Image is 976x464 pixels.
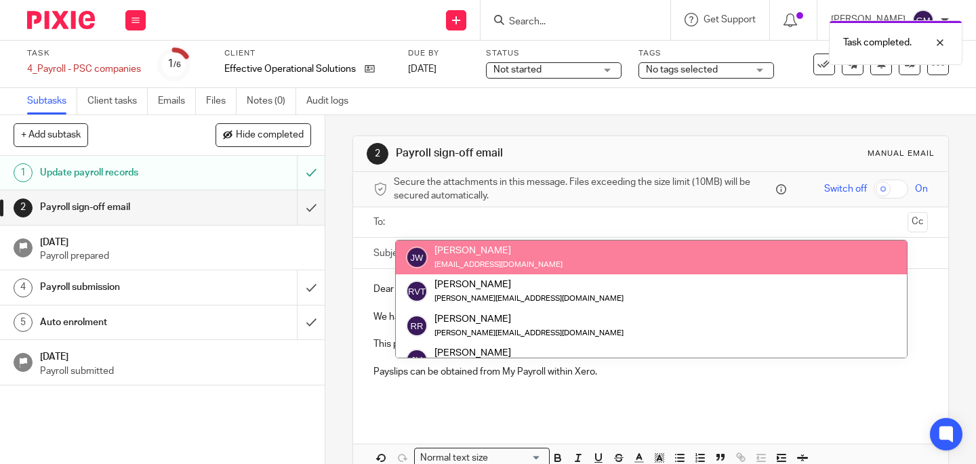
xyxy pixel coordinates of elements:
[174,61,181,68] small: /6
[224,48,391,59] label: Client
[406,315,428,337] img: svg%3E
[434,329,624,337] small: [PERSON_NAME][EMAIL_ADDRESS][DOMAIN_NAME]
[486,48,622,59] label: Status
[167,56,181,72] div: 1
[406,349,428,371] img: svg%3E
[824,182,867,196] span: Switch off
[373,310,928,324] p: We have run payroll in your company's Xero account this month.
[40,312,203,333] h1: Auto enrolment
[373,247,409,260] label: Subject:
[373,215,388,229] label: To:
[40,277,203,297] h1: Payroll submission
[434,278,624,291] div: [PERSON_NAME]
[14,313,33,332] div: 5
[216,123,311,146] button: Hide completed
[40,364,311,378] p: Payroll submitted
[434,346,624,360] div: [PERSON_NAME]
[14,163,33,182] div: 1
[434,261,563,268] small: [EMAIL_ADDRESS][DOMAIN_NAME]
[434,295,624,302] small: [PERSON_NAME][EMAIL_ADDRESS][DOMAIN_NAME]
[40,347,311,364] h1: [DATE]
[408,48,469,59] label: Due by
[27,62,141,76] div: 4_Payroll - PSC companies
[236,130,304,141] span: Hide completed
[40,249,311,263] p: Payroll prepared
[27,88,77,114] a: Subtasks
[434,244,563,257] div: [PERSON_NAME]
[306,88,359,114] a: Audit logs
[908,212,928,232] button: Cc
[406,247,428,268] img: svg%3E
[912,9,934,31] img: svg%3E
[373,282,928,296] p: Dear [PERSON_NAME],
[493,65,542,75] span: Not started
[247,88,296,114] a: Notes (0)
[394,175,773,203] span: Secure the attachments in this message. Files exceeding the size limit (10MB) will be secured aut...
[40,232,311,249] h1: [DATE]
[373,337,928,351] p: This payroll is unchanged from the amounts processed last month and there is no PAYE/ NI to pay.
[27,11,95,29] img: Pixie
[87,88,148,114] a: Client tasks
[14,123,88,146] button: + Add subtask
[224,62,358,76] p: Effective Operational Solutions Ltd.
[367,143,388,165] div: 2
[40,197,203,217] h1: Payroll sign-off email
[40,163,203,183] h1: Update payroll records
[27,48,141,59] label: Task
[14,278,33,297] div: 4
[158,88,196,114] a: Emails
[408,64,436,74] span: [DATE]
[915,182,928,196] span: On
[646,65,718,75] span: No tags selected
[406,280,428,302] img: svg%3E
[373,365,928,379] p: Payslips can be obtained from My Payroll within Xero.
[843,36,912,49] p: Task completed.
[396,146,680,161] h1: Payroll sign-off email
[434,312,624,325] div: [PERSON_NAME]
[14,198,33,217] div: 2
[868,148,935,159] div: Manual email
[206,88,237,114] a: Files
